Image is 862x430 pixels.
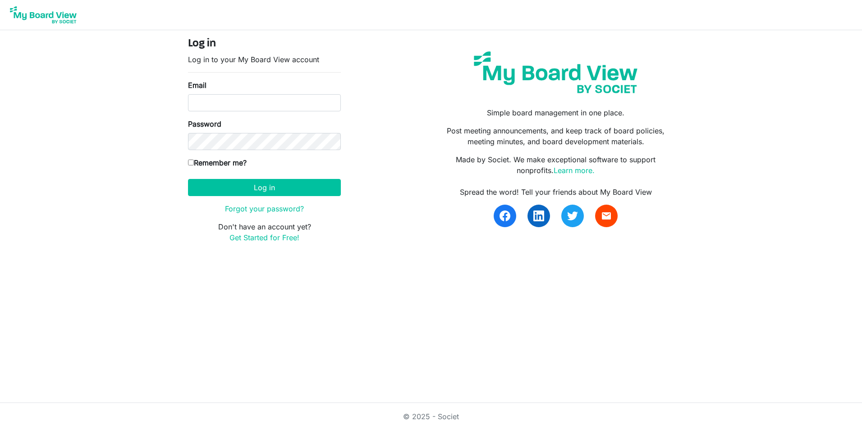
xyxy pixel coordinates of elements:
label: Password [188,119,221,129]
a: Get Started for Free! [229,233,299,242]
button: Log in [188,179,341,196]
img: twitter.svg [567,210,578,221]
label: Remember me? [188,157,247,168]
img: facebook.svg [500,210,510,221]
img: My Board View Logo [7,4,79,26]
a: © 2025 - Societ [403,412,459,421]
a: email [595,205,618,227]
div: Spread the word! Tell your friends about My Board View [438,187,674,197]
h4: Log in [188,37,341,50]
img: my-board-view-societ.svg [467,45,644,100]
span: email [601,210,612,221]
label: Email [188,80,206,91]
p: Log in to your My Board View account [188,54,341,65]
img: linkedin.svg [533,210,544,221]
p: Made by Societ. We make exceptional software to support nonprofits. [438,154,674,176]
a: Forgot your password? [225,204,304,213]
input: Remember me? [188,160,194,165]
p: Simple board management in one place. [438,107,674,118]
p: Don't have an account yet? [188,221,341,243]
a: Learn more. [554,166,595,175]
p: Post meeting announcements, and keep track of board policies, meeting minutes, and board developm... [438,125,674,147]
